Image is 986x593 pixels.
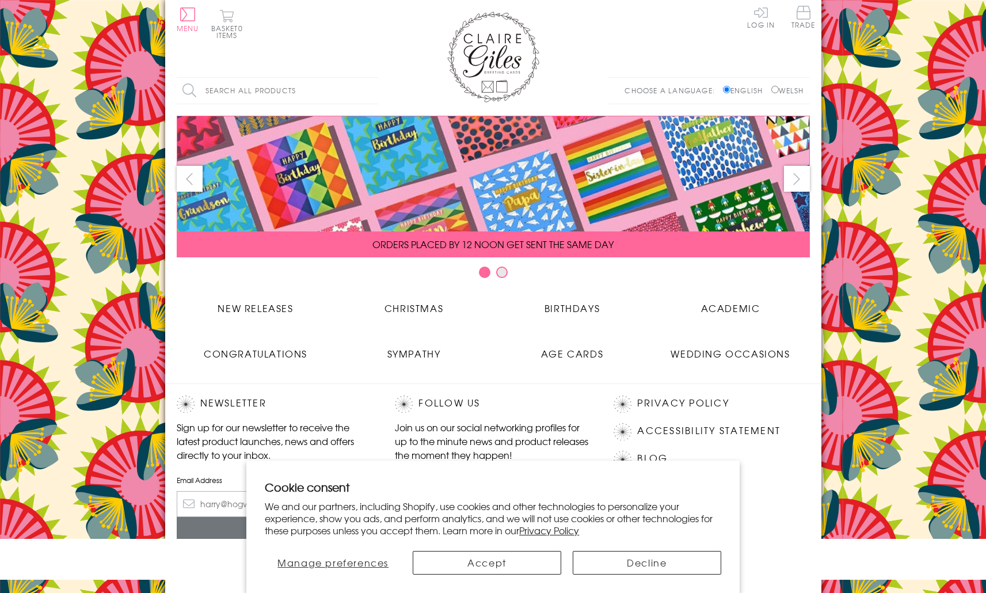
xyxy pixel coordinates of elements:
[177,396,372,413] h2: Newsletter
[367,78,378,104] input: Search
[771,85,804,96] label: Welsh
[177,7,199,32] button: Menu
[652,292,810,315] a: Academic
[791,6,816,31] a: Trade
[177,420,372,462] p: Sign up for our newsletter to receive the latest product launches, news and offers directly to yo...
[413,551,561,575] button: Accept
[447,12,539,102] img: Claire Giles Greetings Cards
[723,86,730,93] input: English
[177,166,203,192] button: prev
[335,338,493,360] a: Sympathy
[791,6,816,28] span: Trade
[771,86,779,93] input: Welsh
[177,517,372,543] input: Subscribe
[496,267,508,278] button: Carousel Page 2
[637,396,729,411] a: Privacy Policy
[493,338,652,360] a: Age Cards
[479,267,490,278] button: Carousel Page 1 (Current Slide)
[177,475,372,485] label: Email Address
[177,266,810,284] div: Carousel Pagination
[395,420,591,462] p: Join us on our social networking profiles for up to the minute news and product releases the mome...
[177,338,335,360] a: Congratulations
[573,551,721,575] button: Decline
[723,85,768,96] label: English
[372,237,614,251] span: ORDERS PLACED BY 12 NOON GET SENT THE SAME DAY
[519,523,579,537] a: Privacy Policy
[265,500,721,536] p: We and our partners, including Shopify, use cookies and other technologies to personalize your ex...
[384,301,443,315] span: Christmas
[545,301,600,315] span: Birthdays
[652,338,810,360] a: Wedding Occasions
[211,9,243,39] button: Basket0 items
[541,347,603,360] span: Age Cards
[387,347,441,360] span: Sympathy
[637,423,781,439] a: Accessibility Statement
[204,347,307,360] span: Congratulations
[671,347,790,360] span: Wedding Occasions
[177,491,372,517] input: harry@hogwarts.edu
[784,166,810,192] button: next
[493,292,652,315] a: Birthdays
[395,396,591,413] h2: Follow Us
[216,23,243,40] span: 0 items
[265,479,721,495] h2: Cookie consent
[177,78,378,104] input: Search all products
[335,292,493,315] a: Christmas
[177,292,335,315] a: New Releases
[625,85,721,96] p: Choose a language:
[265,551,401,575] button: Manage preferences
[177,23,199,33] span: Menu
[277,556,389,569] span: Manage preferences
[637,451,668,466] a: Blog
[218,301,293,315] span: New Releases
[701,301,760,315] span: Academic
[747,6,775,28] a: Log In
